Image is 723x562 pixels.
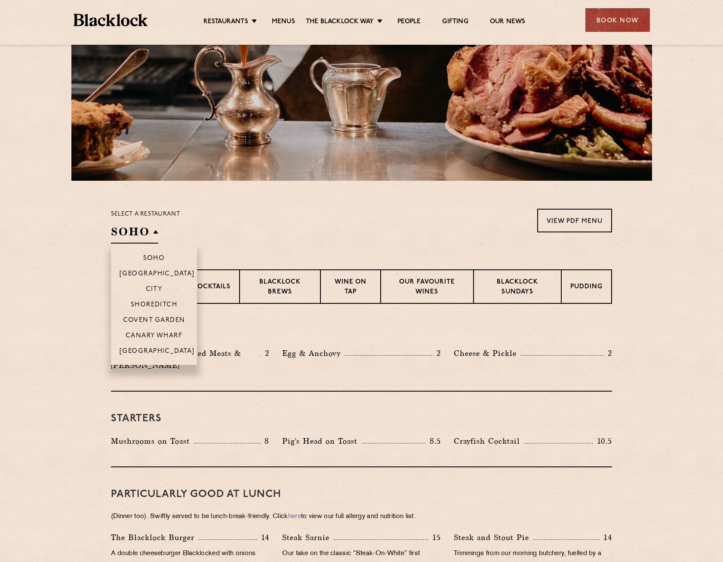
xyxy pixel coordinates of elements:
p: Our favourite wines [390,278,464,298]
p: Cocktails [192,282,231,293]
a: View PDF Menu [537,209,612,232]
p: 2 [432,348,441,359]
p: Shoreditch [131,301,178,310]
p: City [146,286,163,294]
p: The Blacklock Burger [111,531,199,543]
p: Blacklock Brews [249,278,311,298]
p: 8.5 [425,435,441,447]
a: Menus [272,18,295,27]
p: Soho [143,255,165,263]
p: Wine on Tap [329,278,372,298]
a: Restaurants [203,18,248,27]
a: The Blacklock Way [306,18,374,27]
p: Cheese & Pickle [454,347,521,359]
p: Select a restaurant [111,209,180,220]
a: Our News [490,18,526,27]
p: (Dinner too). Swiftly served to be lunch-break-friendly. Click to view our full allergy and nutri... [111,511,612,523]
div: Book Now [585,8,650,32]
p: Egg & Anchovy [282,347,345,359]
p: [GEOGRAPHIC_DATA] [120,270,195,279]
p: 14 [257,532,270,543]
p: Crayfish Cocktail [454,435,524,447]
p: 15 [428,532,441,543]
h3: Pre Chop Bites [111,325,612,337]
h3: Starters [111,413,612,424]
p: Steak and Stout Pie [454,531,533,543]
p: Steak Sarnie [282,531,334,543]
p: 14 [600,532,612,543]
p: [GEOGRAPHIC_DATA] [120,348,195,356]
p: Canary Wharf [126,332,182,341]
img: BL_Textured_Logo-footer-cropped.svg [74,14,148,26]
p: 2 [261,348,269,359]
p: 10.5 [593,435,612,447]
p: Covent Garden [123,317,185,325]
p: Blacklock Sundays [483,278,552,298]
a: here [288,513,301,520]
h3: PARTICULARLY GOOD AT LUNCH [111,489,612,500]
p: 8 [260,435,269,447]
a: People [397,18,421,27]
p: Pudding [570,282,603,293]
h2: SOHO [111,224,158,244]
a: Gifting [442,18,468,27]
p: Mushrooms on Toast [111,435,194,447]
p: Pig's Head on Toast [282,435,362,447]
p: 2 [603,348,612,359]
